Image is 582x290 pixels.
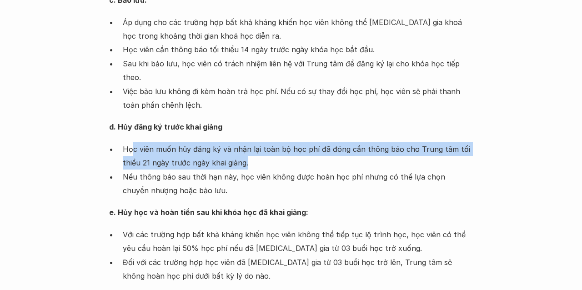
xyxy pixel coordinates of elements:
p: Với các trường hợp bất khả kháng khiến học viên không thể tiếp tục lộ trình học, học viên có thể ... [123,228,473,255]
p: Học viên cần thông báo tối thiểu 14 ngày trước ngày khóa học bắt đầu. [123,43,473,56]
strong: e. Hủy học và hoàn tiền sau khi khóa học đã khai giảng: [109,208,308,217]
p: Việc bảo lưu không đi kèm hoàn trả học phí. Nếu có sự thay đổi học phí, học viên sẽ phải thanh to... [123,85,473,112]
strong: d. Hủy đăng ký trước khai giảng [109,122,222,131]
p: Đối với các trường hợp học viên đã [MEDICAL_DATA] gia từ 03 buổi học trở lên, Trung tâm sẽ không ... [123,255,473,283]
p: Áp dụng cho các trường hợp bất khả kháng khiến học viên không thể [MEDICAL_DATA] gia khoá học tro... [123,15,473,43]
p: Sau khi bảo lưu, học viên có trách nhiệm liên hệ với Trung tâm để đăng ký lại cho khóa học tiếp t... [123,57,473,85]
p: Nếu thông báo sau thời hạn này, học viên không được hoàn học phí nhưng có thể lựa chọn chuyển như... [123,170,473,198]
p: Học viên muốn hủy đăng ký và nhận lại toàn bộ học phí đã đóng cần thông báo cho Trung tâm tối thi... [123,142,473,170]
